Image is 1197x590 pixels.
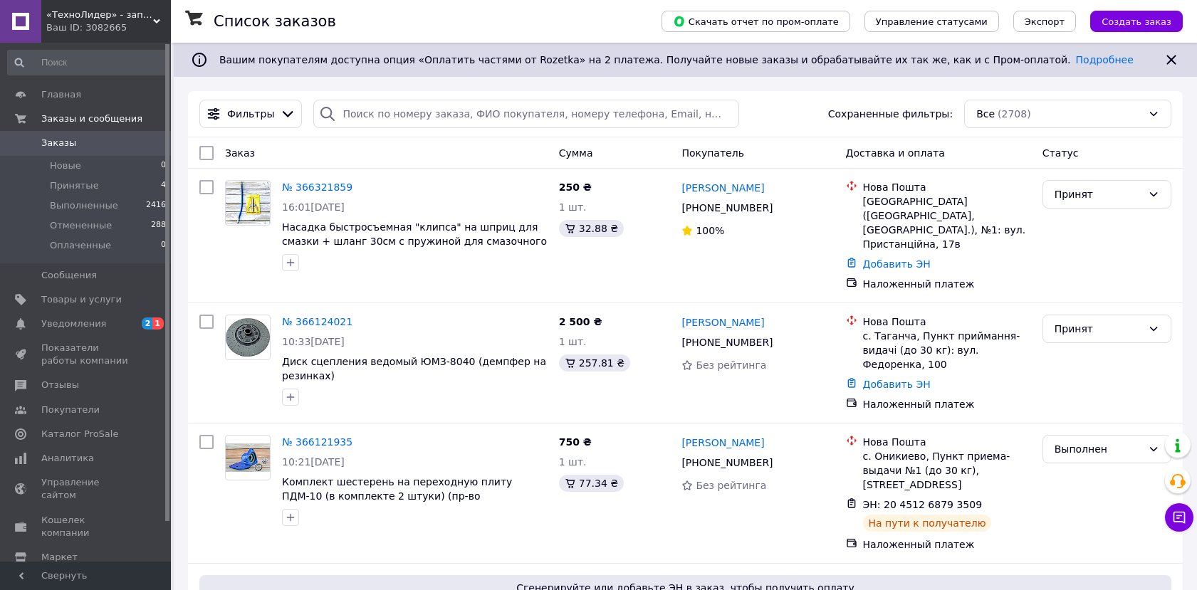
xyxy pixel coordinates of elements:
a: № 366121935 [282,436,352,448]
div: 77.34 ₴ [559,475,624,492]
span: 16:01[DATE] [282,201,345,213]
span: Фильтры [227,107,274,121]
a: Насадка быстросъемная "клипса" на шприц для смазки + шланг 30см с пружиной для смазочного пистоле... [282,221,547,261]
div: [GEOGRAPHIC_DATA] ([GEOGRAPHIC_DATA], [GEOGRAPHIC_DATA].), №1: вул. Пристанційна, 17в [863,194,1031,251]
a: Добавить ЭН [863,258,931,270]
span: Маркет [41,551,78,564]
span: 10:33[DATE] [282,336,345,347]
span: Покупатели [41,404,100,416]
span: Уведомления [41,317,106,330]
a: № 366124021 [282,316,352,327]
img: Фото товару [226,181,270,225]
a: Добавить ЭН [863,379,931,390]
div: 257.81 ₴ [559,354,630,372]
div: Ваш ID: 3082665 [46,21,171,34]
input: Поиск [7,50,167,75]
span: Покупатель [681,147,744,159]
span: Сообщения [41,269,97,282]
span: Кошелек компании [41,514,132,539]
div: Наложенный платеж [863,537,1031,552]
span: Управление сайтом [41,476,132,502]
span: 10:21[DATE] [282,456,345,468]
span: 750 ₴ [559,436,592,448]
a: № 366321859 [282,181,352,193]
span: Экспорт [1025,16,1065,27]
button: Управление статусами [864,11,999,32]
div: [PHONE_NUMBER] [679,453,775,473]
span: Отмененные [50,219,112,232]
span: Вашим покупателям доступна опция «Оплатить частями от Rozetka» на 2 платежа. Получайте новые зака... [219,54,1134,65]
span: 100% [696,225,724,236]
a: Создать заказ [1076,15,1183,26]
input: Поиск по номеру заказа, ФИО покупателя, номеру телефона, Email, номеру накладной [313,100,739,128]
div: Нова Пошта [863,435,1031,449]
span: Новые [50,159,81,172]
span: Оплаченные [50,239,111,252]
span: 2 500 ₴ [559,316,602,327]
div: Выполнен [1055,441,1142,457]
button: Создать заказ [1090,11,1183,32]
span: 0 [161,159,166,172]
img: Фото товару [226,318,270,357]
span: 4 [161,179,166,192]
a: [PERSON_NAME] [681,181,764,195]
span: Без рейтинга [696,359,766,371]
span: 288 [151,219,166,232]
span: Доставка и оплата [846,147,945,159]
div: 32.88 ₴ [559,220,624,237]
button: Чат с покупателем [1165,503,1193,532]
div: Принят [1055,321,1142,337]
div: с. Оникиево, Пункт приема-выдачи №1 (до 30 кг), [STREET_ADDRESS] [863,449,1031,492]
span: Заказы [41,137,76,149]
span: Показатели работы компании [41,342,132,367]
button: Экспорт [1013,11,1076,32]
span: Принятые [50,179,99,192]
div: [PHONE_NUMBER] [679,198,775,218]
a: Комплект шестерень на переходную плиту ПДМ-10 (в комплекте 2 штуки) (пр-во [GEOGRAPHIC_DATA]) [282,476,512,516]
button: Скачать отчет по пром-оплате [662,11,850,32]
a: [PERSON_NAME] [681,436,764,450]
span: 0 [161,239,166,252]
span: 1 шт. [559,201,587,213]
div: с. Таганча, Пункт приймання-видачі (до 30 кг): вул. Федоренка, 100 [863,329,1031,372]
div: Наложенный платеж [863,277,1031,291]
span: ЭН: 20 4512 6879 3509 [863,499,983,510]
span: Отзывы [41,379,79,391]
span: Аналитика [41,452,94,465]
img: Фото товару [226,443,270,473]
div: Принят [1055,186,1142,202]
span: 2416 [146,199,166,212]
span: Управление статусами [876,16,988,27]
span: Создать заказ [1102,16,1171,27]
div: На пути к получателю [863,515,992,532]
span: Товары и услуги [41,293,122,306]
span: «ТехноЛидер» - запчасти для сельскохозяйственной техники [46,9,153,21]
span: Сохраненные фильтры: [828,107,953,121]
div: Нова Пошта [863,315,1031,329]
span: Скачать отчет по пром-оплате [673,15,839,28]
span: 1 шт. [559,456,587,468]
span: Заказ [225,147,255,159]
h1: Список заказов [214,13,336,30]
a: Фото товару [225,180,271,226]
span: Без рейтинга [696,480,766,491]
span: 2 [142,317,153,330]
span: (2708) [998,108,1031,120]
span: 1 шт. [559,336,587,347]
div: Наложенный платеж [863,397,1031,411]
span: 250 ₴ [559,181,592,193]
span: Все [976,107,995,121]
div: Нова Пошта [863,180,1031,194]
span: Каталог ProSale [41,428,118,441]
span: Выполненные [50,199,118,212]
span: Заказы и сообщения [41,112,142,125]
a: Подробнее [1076,54,1134,65]
span: Главная [41,88,81,101]
a: Диск сцепления ведомый ЮМЗ-8040 (демпфер на резинках) [US_EMPLOYER_IDENTIFICATION_NUMBER] А6 (пр-... [282,356,546,410]
a: [PERSON_NAME] [681,315,764,330]
span: 1 [152,317,164,330]
div: [PHONE_NUMBER] [679,332,775,352]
